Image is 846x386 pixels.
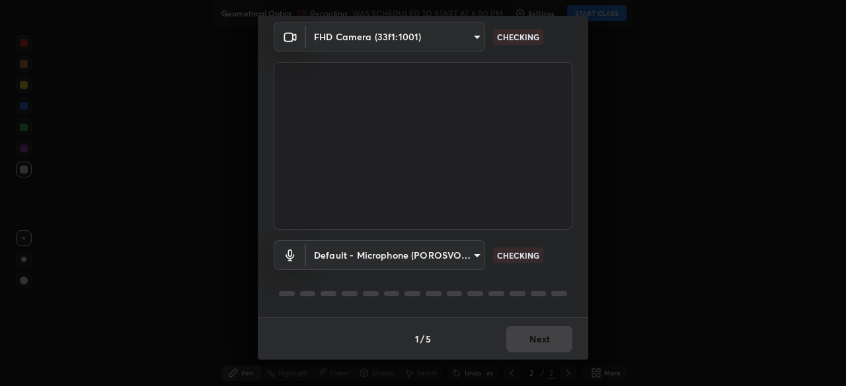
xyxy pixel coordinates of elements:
[306,22,485,51] div: FHD Camera (33f1:1001)
[420,332,424,346] h4: /
[497,249,539,261] p: CHECKING
[415,332,419,346] h4: 1
[306,240,485,270] div: FHD Camera (33f1:1001)
[497,31,539,43] p: CHECKING
[426,332,431,346] h4: 5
